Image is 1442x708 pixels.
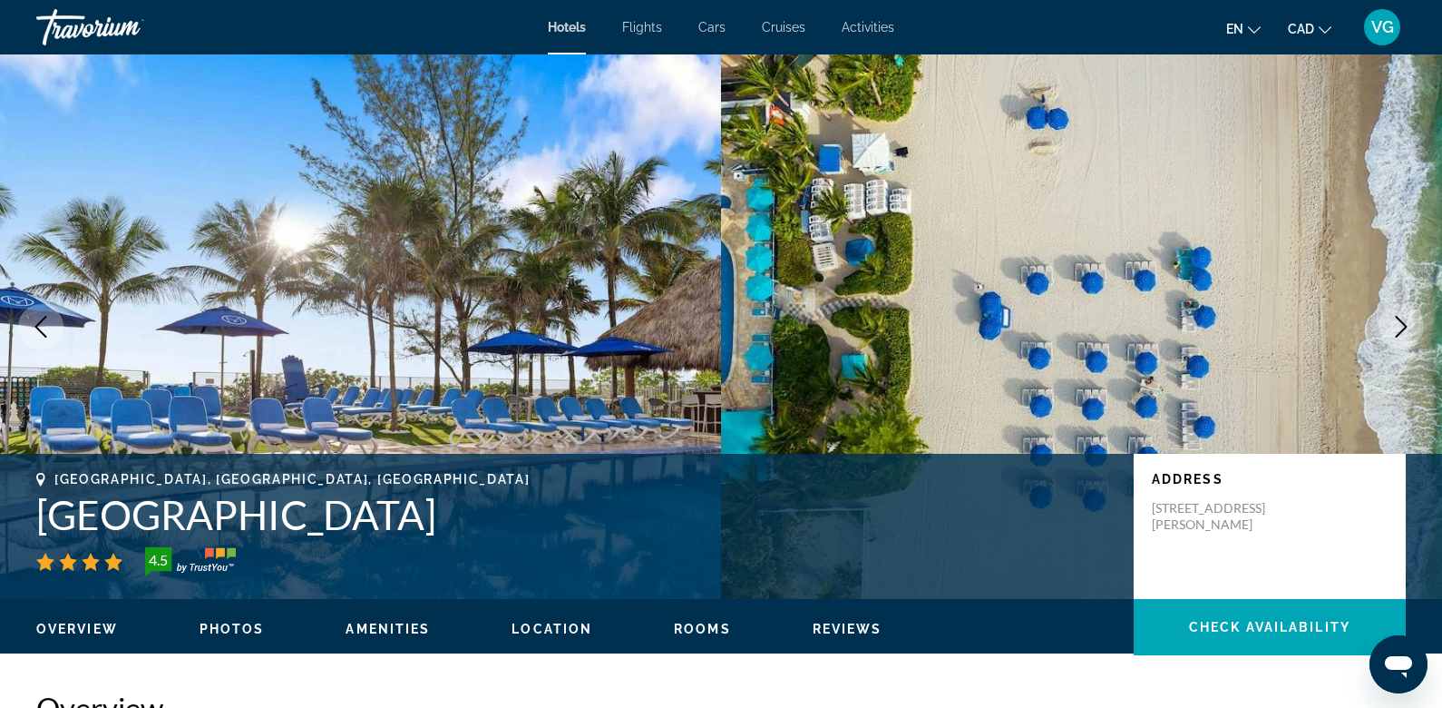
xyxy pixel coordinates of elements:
span: Reviews [813,622,882,636]
img: trustyou-badge-hor.svg [145,547,236,576]
button: Rooms [674,621,731,637]
a: Cruises [762,20,805,34]
span: Rooms [674,622,731,636]
button: Reviews [813,621,882,637]
button: Change currency [1288,15,1331,42]
span: CAD [1288,22,1314,36]
iframe: Button to launch messaging window [1369,635,1427,693]
button: Change language [1226,15,1261,42]
h1: [GEOGRAPHIC_DATA] [36,491,1116,538]
a: Flights [622,20,662,34]
button: Overview [36,621,118,637]
button: User Menu [1359,8,1406,46]
div: 4.5 [140,549,176,571]
span: Overview [36,622,118,636]
p: Address [1152,472,1388,487]
span: en [1226,22,1243,36]
button: Check Availability [1134,599,1406,655]
span: [GEOGRAPHIC_DATA], [GEOGRAPHIC_DATA], [GEOGRAPHIC_DATA] [54,472,530,487]
p: [STREET_ADDRESS][PERSON_NAME] [1152,500,1297,533]
button: Previous image [18,304,63,349]
button: Photos [200,621,265,637]
span: Check Availability [1189,620,1350,634]
button: Location [512,621,592,637]
a: Travorium [36,4,218,51]
span: VG [1371,18,1394,36]
button: Amenities [346,621,430,637]
span: Photos [200,622,265,636]
span: Location [512,622,592,636]
a: Activities [842,20,894,34]
a: Cars [698,20,726,34]
button: Next image [1379,304,1424,349]
span: Amenities [346,622,430,636]
a: Hotels [548,20,586,34]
